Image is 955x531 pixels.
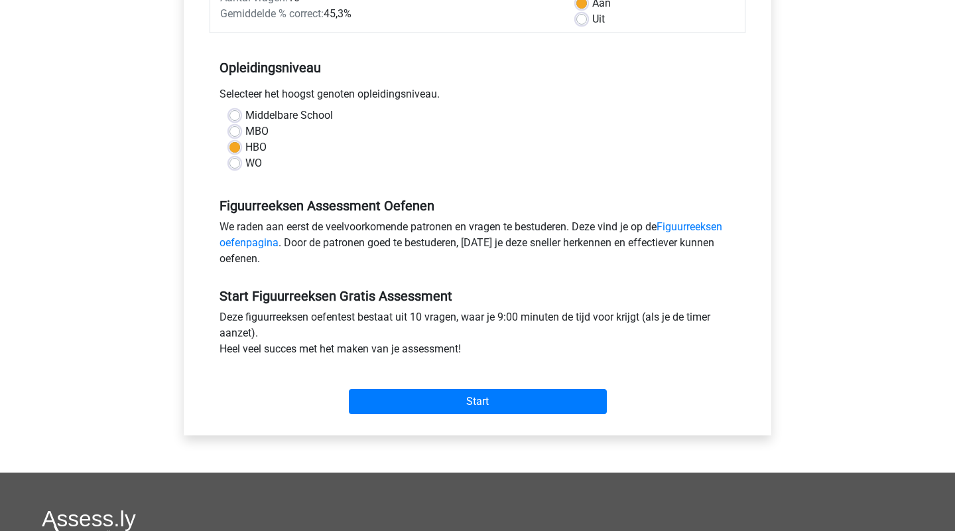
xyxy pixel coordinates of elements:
[220,7,324,20] span: Gemiddelde % correct:
[220,54,735,81] h5: Opleidingsniveau
[349,389,607,414] input: Start
[210,309,745,362] div: Deze figuurreeksen oefentest bestaat uit 10 vragen, waar je 9:00 minuten de tijd voor krijgt (als...
[592,11,605,27] label: Uit
[220,198,735,214] h5: Figuurreeksen Assessment Oefenen
[210,86,745,108] div: Selecteer het hoogst genoten opleidingsniveau.
[245,123,269,139] label: MBO
[220,288,735,304] h5: Start Figuurreeksen Gratis Assessment
[210,219,745,272] div: We raden aan eerst de veelvoorkomende patronen en vragen te bestuderen. Deze vind je op de . Door...
[245,155,262,171] label: WO
[210,6,566,22] div: 45,3%
[245,139,267,155] label: HBO
[245,108,333,123] label: Middelbare School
